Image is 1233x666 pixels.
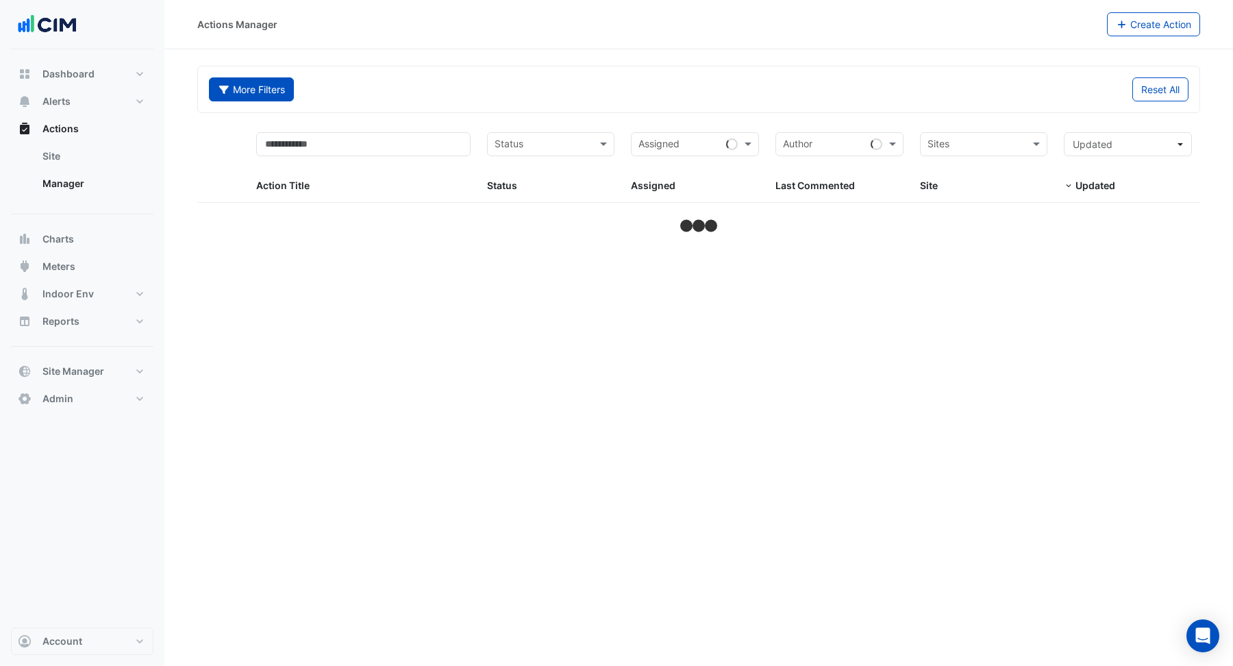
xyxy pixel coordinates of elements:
button: Meters [11,253,153,280]
span: Indoor Env [42,287,94,301]
app-icon: Alerts [18,95,32,108]
button: Site Manager [11,358,153,385]
app-icon: Charts [18,232,32,246]
span: Actions [42,122,79,136]
button: Alerts [11,88,153,115]
span: Account [42,634,82,648]
button: Dashboard [11,60,153,88]
app-icon: Meters [18,260,32,273]
button: Admin [11,385,153,412]
button: Indoor Env [11,280,153,308]
span: Action Title [256,180,310,191]
span: Status [487,180,517,191]
div: Open Intercom Messenger [1186,619,1219,652]
span: Site Manager [42,365,104,378]
button: Reset All [1132,77,1188,101]
span: Reports [42,314,79,328]
span: Charts [42,232,74,246]
span: Updated [1075,180,1115,191]
app-icon: Reports [18,314,32,328]
app-icon: Site Manager [18,365,32,378]
div: Actions [11,143,153,203]
app-icon: Indoor Env [18,287,32,301]
button: More Filters [209,77,294,101]
span: Last Commented [775,180,855,191]
span: Meters [42,260,75,273]
button: Account [11,628,153,655]
button: Updated [1064,132,1192,156]
app-icon: Dashboard [18,67,32,81]
span: Dashboard [42,67,95,81]
div: Actions Manager [197,17,277,32]
button: Charts [11,225,153,253]
span: Site [920,180,938,191]
img: Company Logo [16,11,78,38]
span: Updated [1073,138,1112,150]
button: Create Action [1107,12,1201,36]
app-icon: Actions [18,122,32,136]
app-icon: Admin [18,392,32,406]
a: Manager [32,170,153,197]
span: Assigned [631,180,675,191]
button: Actions [11,115,153,143]
span: Admin [42,392,73,406]
button: Reports [11,308,153,335]
span: Alerts [42,95,71,108]
a: Site [32,143,153,170]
